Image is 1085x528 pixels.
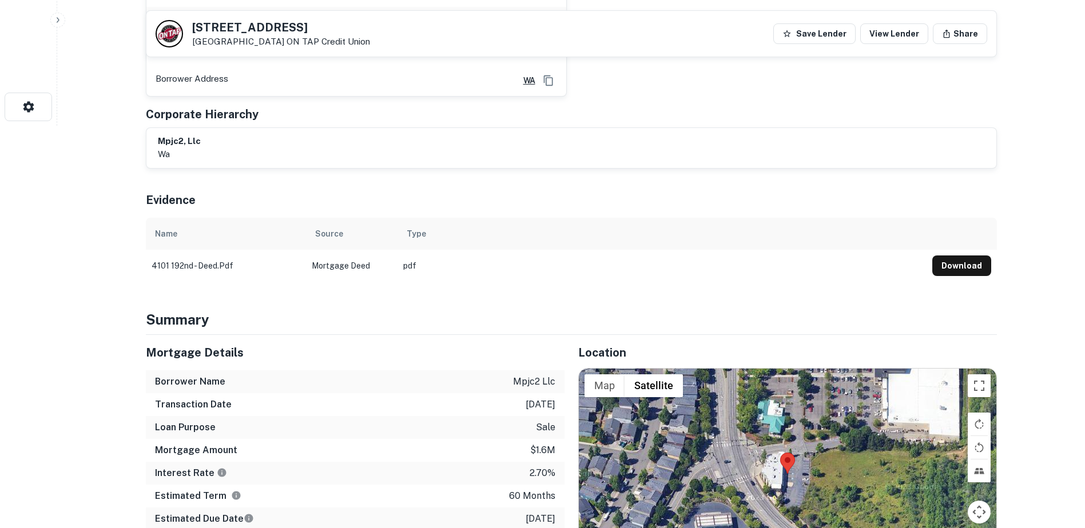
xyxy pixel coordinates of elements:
svg: Term is based on a standard schedule for this type of loan. [231,490,241,501]
h5: Mortgage Details [146,344,565,361]
button: Show street map [585,374,625,397]
p: mpjc2 llc [513,375,555,389]
p: [DATE] [526,512,555,526]
h6: Loan Purpose [155,421,216,434]
h6: mpjc2, llc [158,135,201,148]
th: Type [398,218,927,250]
th: Source [306,218,398,250]
div: scrollable content [146,218,997,282]
svg: The interest rates displayed on the website are for informational purposes only and may be report... [217,467,227,478]
div: Name [155,227,177,241]
a: ON TAP Credit Union [287,37,370,46]
td: Mortgage Deed [306,250,398,282]
button: Show satellite imagery [625,374,683,397]
p: 60 months [509,489,555,503]
a: View Lender [860,23,928,44]
p: sale [536,421,555,434]
button: Save Lender [773,23,856,44]
p: [DATE] [526,398,555,411]
h5: Location [578,344,997,361]
svg: Estimate is based on a standard schedule for this type of loan. [244,513,254,523]
a: WA [514,74,535,87]
h6: Estimated Term [155,489,241,503]
h5: Corporate Hierarchy [146,106,259,123]
h6: Transaction Date [155,398,232,411]
div: Type [407,227,426,241]
div: Source [315,227,343,241]
td: 4101 192nd - deed.pdf [146,250,306,282]
h5: Evidence [146,191,196,209]
p: wa [158,147,201,161]
button: Tilt map [968,459,991,482]
h6: Interest Rate [155,466,227,480]
button: Rotate map counterclockwise [968,436,991,459]
button: Map camera controls [968,501,991,523]
h6: Estimated Due Date [155,512,254,526]
h6: Borrower Name [155,375,225,389]
iframe: Chat Widget [1028,437,1085,491]
h5: [STREET_ADDRESS] [192,22,370,33]
button: Rotate map clockwise [968,413,991,435]
td: pdf [398,250,927,282]
h4: Summary [146,309,997,330]
p: [GEOGRAPHIC_DATA] [192,37,370,47]
p: $1.6m [530,443,555,457]
th: Name [146,218,306,250]
button: Toggle fullscreen view [968,374,991,397]
h6: Mortgage Amount [155,443,237,457]
p: 2.70% [530,466,555,480]
button: Copy Address [540,72,557,89]
p: Borrower Address [156,72,228,89]
button: Share [933,23,987,44]
button: Download [932,255,991,276]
